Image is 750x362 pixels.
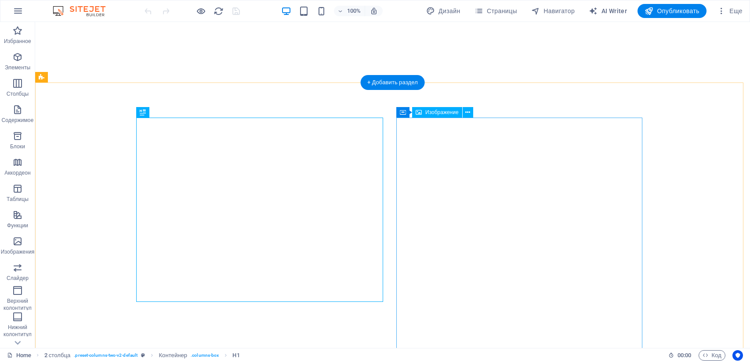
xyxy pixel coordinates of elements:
[717,7,743,15] span: Еще
[703,350,721,361] span: Код
[475,7,517,15] span: Страницы
[159,350,187,361] span: Щелкните, чтобы выбрать. Дважды щелкните, чтобы изменить
[213,6,224,16] button: reload
[334,6,365,16] button: 100%
[423,4,464,18] div: Дизайн (Ctrl+Alt+Y)
[360,75,425,90] div: + Добавить раздел
[423,4,464,18] button: Дизайн
[528,4,578,18] button: Навигатор
[4,38,31,45] p: Избранное
[638,4,707,18] button: Опубликовать
[589,7,627,15] span: AI Writer
[5,64,30,71] p: Элементы
[74,350,138,361] span: . preset-columns-two-v2-default
[44,350,71,361] span: Щелкните, чтобы выбрать. Дважды щелкните, чтобы изменить
[4,169,31,176] p: Аккордеон
[471,4,521,18] button: Страницы
[196,6,206,16] button: Нажмите здесь, чтобы выйти из режима предварительного просмотра и продолжить редактирование
[232,350,239,361] span: Щелкните, чтобы выбрать. Дважды щелкните, чтобы изменить
[699,350,725,361] button: Код
[141,353,145,358] i: Этот элемент является настраиваемым пресетом
[7,275,29,282] p: Слайдер
[668,350,692,361] h6: Время сеанса
[7,90,29,97] p: Столбцы
[714,4,746,18] button: Еще
[1,248,35,255] p: Изображения
[645,7,699,15] span: Опубликовать
[51,6,116,16] img: Editor Logo
[732,350,743,361] button: Usercentrics
[7,222,28,229] p: Функции
[425,110,459,115] span: Изображение
[684,352,685,358] span: :
[426,7,460,15] span: Дизайн
[2,117,34,124] p: Содержимое
[44,350,240,361] nav: breadcrumb
[585,4,630,18] button: AI Writer
[214,6,224,16] i: Перезагрузить страницу
[531,7,575,15] span: Навигатор
[191,350,219,361] span: . columns-box
[347,6,361,16] h6: 100%
[678,350,691,361] span: 00 00
[370,7,378,15] i: При изменении размера уровень масштабирования подстраивается автоматически в соответствии с выбра...
[10,143,25,150] p: Блоки
[7,196,29,203] p: Таблицы
[7,350,31,361] a: Щелкните для отмены выбора. Дважды щелкните, чтобы открыть Страницы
